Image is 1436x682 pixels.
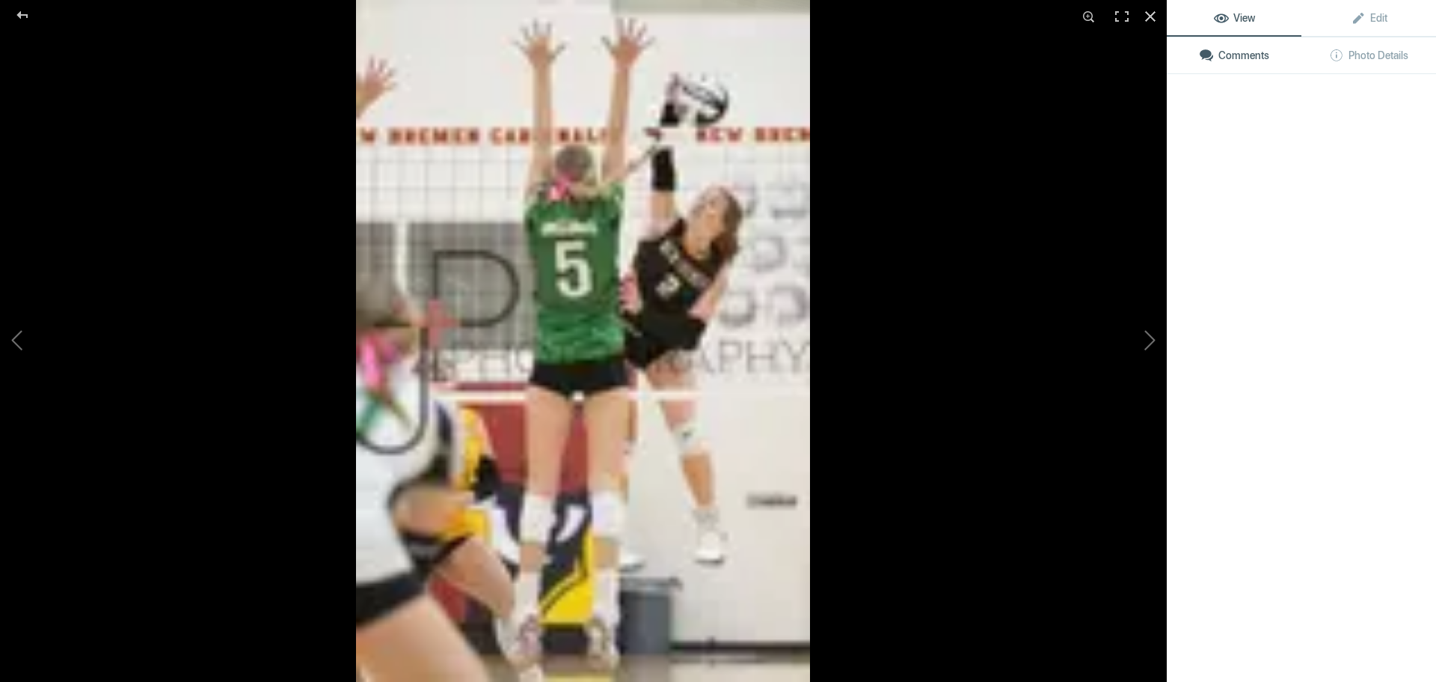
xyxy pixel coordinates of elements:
span: Edit [1351,12,1387,24]
button: Next (arrow right) [1055,219,1167,464]
a: Comments [1167,37,1301,73]
span: Comments [1199,49,1269,61]
a: Photo Details [1301,37,1436,73]
span: Photo Details [1329,49,1408,61]
span: View [1214,12,1255,24]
